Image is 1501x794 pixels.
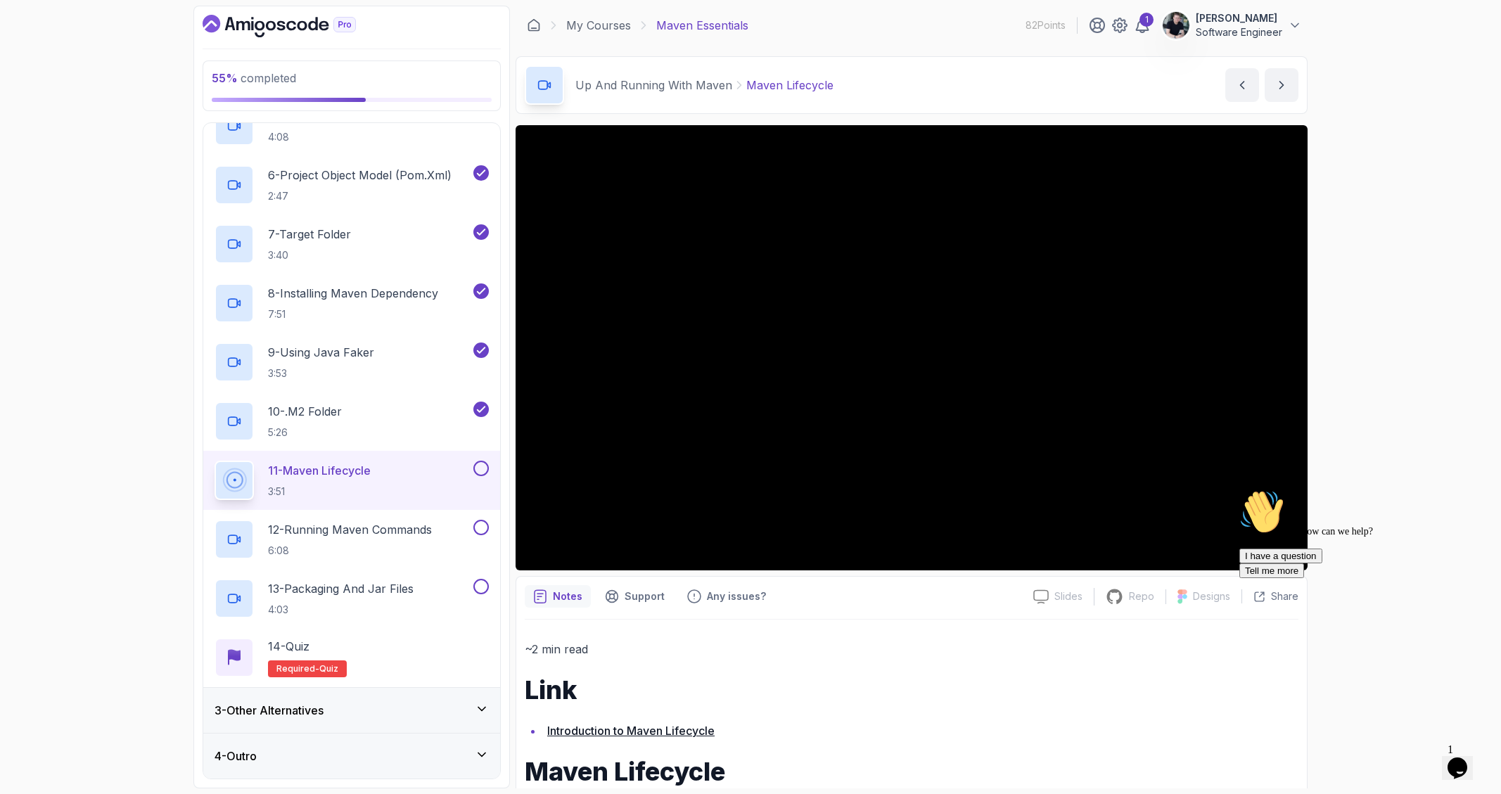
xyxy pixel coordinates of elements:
button: 3-Other Alternatives [203,688,500,733]
button: 9-Using Java Faker3:53 [215,342,489,382]
span: Required- [276,663,319,674]
p: Any issues? [707,589,766,603]
p: 7:51 [268,307,438,321]
img: user profile image [1163,12,1189,39]
p: 6 - Project Object Model (pom.xml) [268,167,452,184]
iframe: chat widget [1234,484,1487,731]
span: completed [212,71,296,85]
a: My Courses [566,17,631,34]
button: previous content [1225,68,1259,102]
p: Up And Running With Maven [575,77,732,94]
p: Software Engineer [1196,25,1282,39]
button: 5-Maven Folder Structure4:08 [215,106,489,146]
button: 12-Running Maven Commands6:08 [215,520,489,559]
p: 3:51 [268,485,371,499]
p: Maven Essentials [656,17,748,34]
button: 6-Project Object Model (pom.xml)2:47 [215,165,489,205]
p: 4:03 [268,603,414,617]
button: next content [1265,68,1298,102]
button: 8-Installing Maven Dependency7:51 [215,283,489,323]
p: Slides [1054,589,1082,603]
button: Feedback button [679,585,774,608]
span: 55 % [212,71,238,85]
p: [PERSON_NAME] [1196,11,1282,25]
span: quiz [319,663,338,674]
a: Dashboard [527,18,541,32]
button: 14-QuizRequired-quiz [215,638,489,677]
p: Repo [1129,589,1154,603]
p: 14 - Quiz [268,638,309,655]
p: 10 - .m2 Folder [268,403,342,420]
h1: Maven Lifecycle [525,757,1298,786]
div: 👋Hi! How can we help?I have a questionTell me more [6,6,259,94]
p: 5:26 [268,425,342,440]
p: Notes [553,589,582,603]
p: Maven Lifecycle [746,77,833,94]
p: Support [625,589,665,603]
iframe: chat widget [1442,738,1487,780]
span: Hi! How can we help? [6,42,139,53]
p: 11 - Maven Lifecycle [268,462,371,479]
h1: Link [525,676,1298,704]
button: Support button [596,585,673,608]
button: 11-Maven Lifecycle3:51 [215,461,489,500]
button: 4-Outro [203,734,500,779]
a: Introduction to Maven Lifecycle [547,724,715,738]
button: Tell me more [6,79,70,94]
button: user profile image[PERSON_NAME]Software Engineer [1162,11,1302,39]
p: 13 - Packaging And Jar Files [268,580,414,597]
p: 12 - Running Maven Commands [268,521,432,538]
p: 8 - Installing Maven Dependency [268,285,438,302]
button: 7-Target Folder3:40 [215,224,489,264]
h3: 4 - Outro [215,748,257,764]
p: 2:47 [268,189,452,203]
p: Designs [1193,589,1230,603]
button: 13-Packaging And Jar Files4:03 [215,579,489,618]
p: 4:08 [268,130,408,144]
iframe: 11 - Maven Lifecycles [516,125,1308,570]
a: 1 [1134,17,1151,34]
p: 3:40 [268,248,351,262]
p: 7 - Target Folder [268,226,351,243]
div: 1 [1139,13,1154,27]
p: 3:53 [268,366,374,380]
button: 10-.m2 Folder5:26 [215,402,489,441]
img: :wave: [6,6,51,51]
p: ~2 min read [525,639,1298,659]
button: I have a question [6,65,89,79]
a: Dashboard [203,15,388,37]
p: 6:08 [268,544,432,558]
h3: 3 - Other Alternatives [215,702,324,719]
p: 82 Points [1026,18,1066,32]
p: 9 - Using Java Faker [268,344,374,361]
button: notes button [525,585,591,608]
